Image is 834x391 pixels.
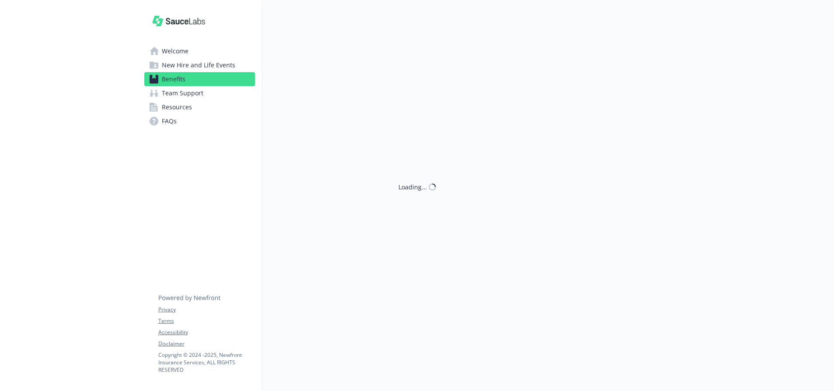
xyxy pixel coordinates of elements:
[162,114,177,128] span: FAQs
[162,58,235,72] span: New Hire and Life Events
[144,44,255,58] a: Welcome
[158,317,255,325] a: Terms
[162,86,203,100] span: Team Support
[158,306,255,314] a: Privacy
[144,86,255,100] a: Team Support
[158,340,255,348] a: Disclaimer
[158,328,255,336] a: Accessibility
[144,58,255,72] a: New Hire and Life Events
[158,351,255,374] p: Copyright © 2024 - 2025 , Newfront Insurance Services, ALL RIGHTS RESERVED
[144,114,255,128] a: FAQs
[162,72,185,86] span: Benefits
[162,100,192,114] span: Resources
[162,44,188,58] span: Welcome
[144,100,255,114] a: Resources
[398,182,427,192] div: Loading...
[144,72,255,86] a: Benefits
